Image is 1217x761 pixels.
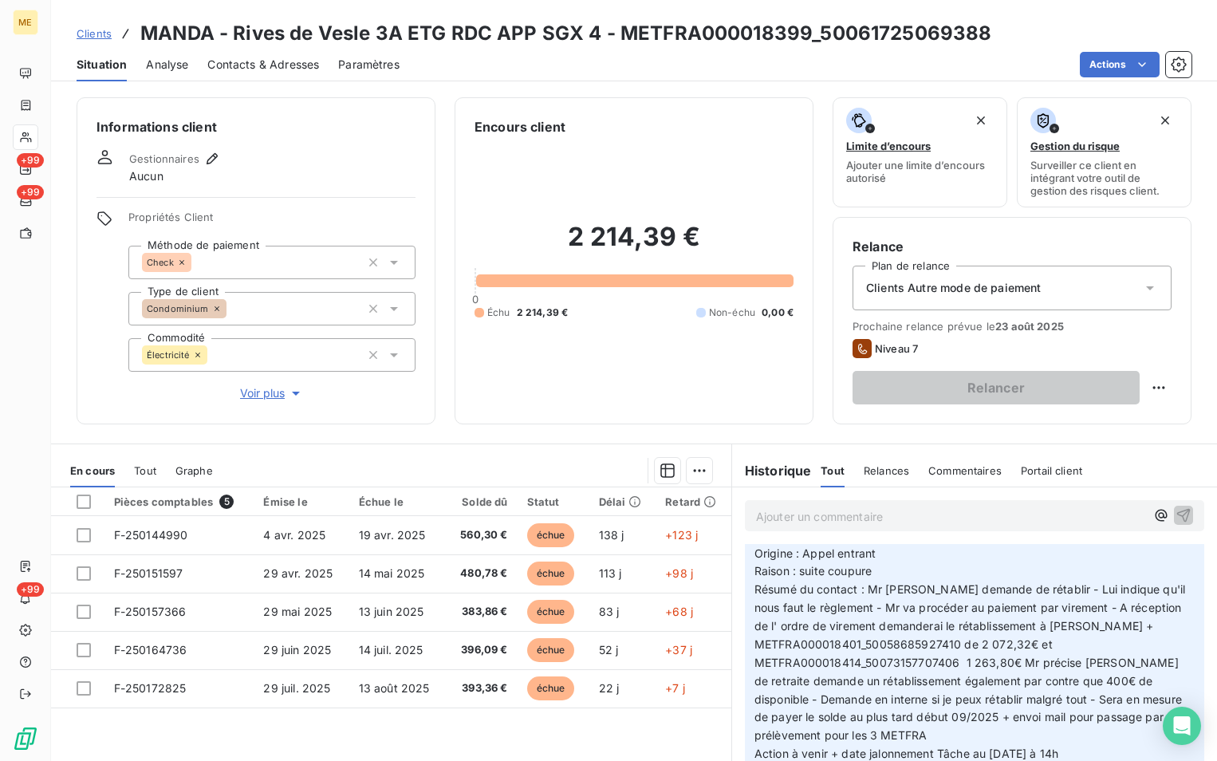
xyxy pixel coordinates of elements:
span: Gestionnaires [129,152,199,165]
span: Niveau 7 [875,342,918,355]
span: 113 j [599,566,622,580]
span: +99 [17,185,44,199]
span: +99 [17,153,44,168]
a: +99 [13,188,37,214]
button: Voir plus [128,384,416,402]
span: 13 juin 2025 [359,605,424,618]
span: Échu [487,306,510,320]
a: Clients [77,26,112,41]
h6: Historique [732,461,812,480]
span: Gestion du risque [1030,140,1120,152]
span: F-250151597 [114,566,183,580]
span: échue [527,523,575,547]
button: Gestion du risqueSurveiller ce client en intégrant votre outil de gestion des risques client. [1017,97,1191,207]
span: 29 juin 2025 [263,643,331,657]
span: Prochaine relance prévue le [853,320,1172,333]
span: 13 août 2025 [359,681,430,695]
a: +99 [13,156,37,182]
span: échue [527,600,575,624]
span: Clients [77,27,112,40]
input: Ajouter une valeur [207,348,220,362]
div: Pièces comptables [114,495,245,509]
span: Check [147,258,174,267]
span: Voir plus [240,385,304,401]
span: 14 mai 2025 [359,566,425,580]
span: 29 avr. 2025 [263,566,333,580]
span: 52 j [599,643,619,657]
span: 5 [219,495,234,509]
span: échue [527,638,575,662]
span: +98 j [665,566,693,580]
span: 383,86 € [455,604,508,620]
span: 2 214,39 € [517,306,569,320]
span: Aucun [129,168,163,184]
span: 14 juil. 2025 [359,643,423,657]
span: Portail client [1021,464,1082,477]
span: 393,36 € [455,680,508,696]
span: 396,09 € [455,642,508,658]
span: 0,00 € [762,306,794,320]
span: 138 j [599,528,624,542]
span: 4 avr. 2025 [263,528,325,542]
span: Condominium [147,304,209,313]
span: +99 [17,582,44,597]
span: 29 juil. 2025 [263,681,330,695]
div: Solde dû [455,495,508,508]
span: Contacts & Adresses [207,57,319,73]
span: +123 j [665,528,698,542]
span: Ajouter une limite d’encours autorisé [846,159,994,184]
span: 29 mai 2025 [263,605,332,618]
span: F-250172825 [114,681,187,695]
span: échue [527,562,575,586]
span: 0 [472,293,479,306]
span: Paramètres [338,57,400,73]
span: échue [527,676,575,700]
span: Relances [864,464,909,477]
div: Émise le [263,495,339,508]
span: +68 j [665,605,693,618]
span: Action à venir + date jalonnement Tâche au [DATE] à 14h [754,747,1058,760]
span: Commentaires [928,464,1002,477]
span: 23 août 2025 [995,320,1064,333]
span: Tout [134,464,156,477]
h2: 2 214,39 € [475,221,794,269]
div: Open Intercom Messenger [1163,707,1201,745]
span: Graphe [175,464,213,477]
span: 22 j [599,681,620,695]
span: Tout [821,464,845,477]
button: Limite d’encoursAjouter une limite d’encours autorisé [833,97,1007,207]
span: Raison : suite coupure [754,564,872,578]
span: +7 j [665,681,685,695]
div: Échue le [359,495,436,508]
span: F-250157366 [114,605,187,618]
input: Ajouter une valeur [226,302,239,316]
input: Ajouter une valeur [191,255,204,270]
img: Logo LeanPay [13,726,38,751]
div: Retard [665,495,722,508]
span: +37 j [665,643,692,657]
div: Délai [599,495,647,508]
span: 19 avr. 2025 [359,528,426,542]
span: Résumé du contact : Mr [PERSON_NAME] demande de rétablir - Lui indique qu'il nous faut le règleme... [754,582,1189,742]
span: F-250144990 [114,528,188,542]
h6: Relance [853,237,1172,256]
span: En cours [70,464,115,477]
span: Limite d’encours [846,140,931,152]
button: Actions [1080,52,1160,77]
button: Relancer [853,371,1140,404]
h6: Encours client [475,117,565,136]
span: Électricité [147,350,190,360]
h6: Informations client [96,117,416,136]
span: Non-échu [709,306,755,320]
div: Statut [527,495,580,508]
span: Clients Autre mode de paiement [866,280,1042,296]
span: 83 j [599,605,620,618]
span: 560,30 € [455,527,508,543]
span: 480,78 € [455,566,508,582]
div: ME [13,10,38,35]
span: F-250164736 [114,643,187,657]
span: Situation [77,57,127,73]
span: Analyse [146,57,188,73]
span: Origine : Appel entrant [754,546,876,560]
span: Surveiller ce client en intégrant votre outil de gestion des risques client. [1030,159,1178,197]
